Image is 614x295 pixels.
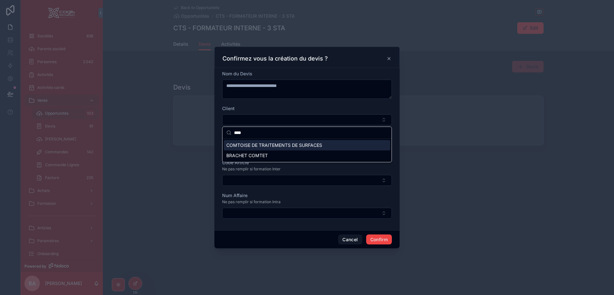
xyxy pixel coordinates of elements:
button: Cancel [338,234,362,245]
span: BRACHET COMTET [226,152,268,159]
span: Num Affaire [222,193,248,198]
button: Confirm [366,234,392,245]
span: COMTOISE DE TRAITEMENTS DE SURFACES [226,142,322,148]
div: Suggestions [222,139,392,162]
span: Client [222,106,235,111]
button: Select Button [222,175,392,186]
button: Select Button [222,114,392,125]
span: Nom du Devis [222,71,252,76]
span: Ne pas remplir si formation Intra [222,199,281,205]
span: Ne pas remplir si formation Inter [222,167,281,172]
h3: Confirmez vous la création du devis ? [222,55,328,62]
button: Select Button [222,208,392,219]
span: Code Article [222,160,249,165]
